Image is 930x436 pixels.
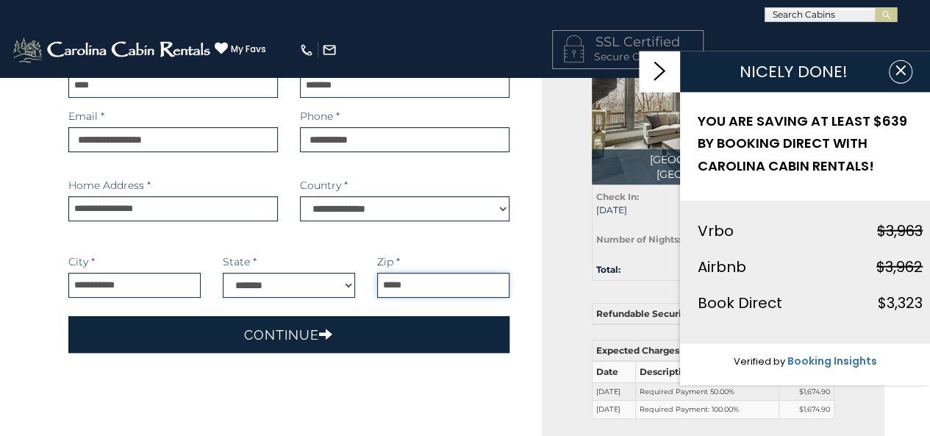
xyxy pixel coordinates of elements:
[698,62,889,80] h1: NICELY DONE!
[787,354,877,368] a: Booking Insights
[635,382,779,401] td: Required Payment 50.00%
[68,316,510,353] button: Continue
[68,254,95,269] label: City *
[779,382,834,401] td: $1,674.90
[564,49,692,64] p: Secure Checkout
[215,42,266,57] a: My Favs
[592,23,834,185] img: 1714673933_thumbnail.jpeg
[299,43,314,57] img: phone-regular-white.png
[231,43,266,56] span: My Favs
[564,35,584,62] img: LOCKICON1.png
[592,401,635,419] td: [DATE]
[698,110,923,177] h2: YOU ARE SAVING AT LEAST $639 BY BOOKING DIRECT WITH CAROLINA CABIN RENTALS!
[635,361,779,382] th: Description
[223,254,257,269] label: State *
[68,178,151,193] label: Home Address *
[68,109,104,124] label: Email *
[878,290,923,315] div: $3,323
[596,264,620,275] strong: Total:
[592,361,635,382] th: Date
[592,149,834,185] p: [GEOGRAPHIC_DATA] at [GEOGRAPHIC_DATA]
[564,35,692,50] h4: SSL Certified
[734,354,785,368] span: Verified by
[596,191,639,202] strong: Check In:
[592,382,635,401] td: [DATE]
[300,109,340,124] label: Phone *
[596,234,681,245] strong: Number of Nights:
[592,340,834,362] th: Expected Charges
[698,293,782,313] span: Book Direct
[596,204,702,216] span: [DATE]
[635,401,779,419] td: Required Payment: 100.00%
[300,178,348,193] label: Country *
[377,254,400,269] label: Zip *
[779,401,834,419] td: $1,674.90
[11,35,215,65] img: White-1-2.png
[592,304,834,325] th: Refundable Security Deposits
[322,43,337,57] img: mail-regular-white.png
[876,257,923,277] strike: $3,962
[877,221,923,241] strike: $3,963
[698,254,746,279] div: Airbnb
[698,218,734,243] div: Vrbo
